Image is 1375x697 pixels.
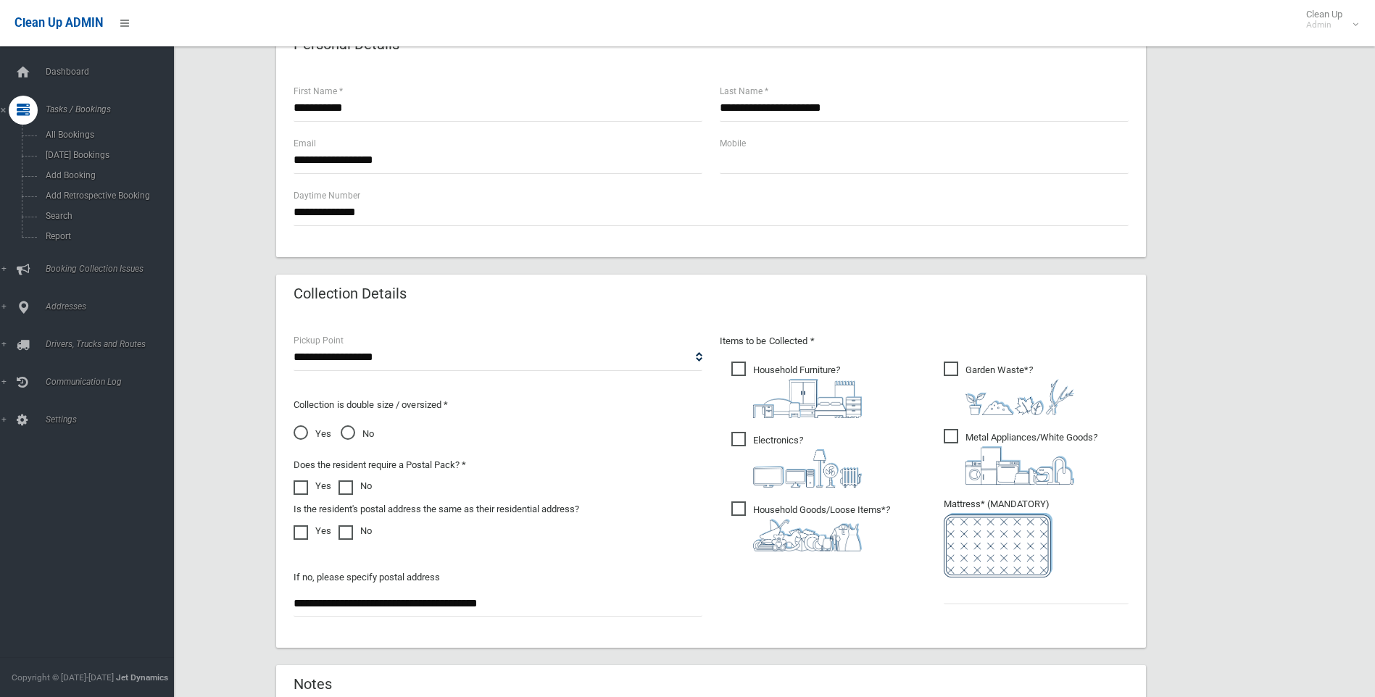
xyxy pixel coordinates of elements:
[294,501,579,518] label: Is the resident's postal address the same as their residential address?
[731,362,862,418] span: Household Furniture
[944,362,1074,415] span: Garden Waste*
[294,396,702,414] p: Collection is double size / oversized *
[41,67,185,77] span: Dashboard
[944,498,1129,577] span: Mattress* (MANDATORY)
[720,333,1129,350] p: Items to be Collected *
[944,513,1052,577] img: e7408bece873d2c1783593a074e5cb2f.png
[14,16,103,30] span: Clean Up ADMIN
[753,449,862,488] img: 394712a680b73dbc3d2a6a3a7ffe5a07.png
[294,456,466,474] label: Does the resident require a Postal Pack? *
[276,280,424,308] header: Collection Details
[41,191,173,201] span: Add Retrospective Booking
[294,522,331,540] label: Yes
[41,211,173,221] span: Search
[41,104,185,114] span: Tasks / Bookings
[294,569,440,586] label: If no, please specify postal address
[338,477,372,495] label: No
[116,672,168,683] strong: Jet Dynamics
[41,414,185,425] span: Settings
[41,377,185,387] span: Communication Log
[41,150,173,160] span: [DATE] Bookings
[41,339,185,349] span: Drivers, Trucks and Routes
[338,522,372,540] label: No
[294,477,331,495] label: Yes
[41,301,185,312] span: Addresses
[1306,20,1342,30] small: Admin
[965,432,1097,485] i: ?
[944,429,1097,485] span: Metal Appliances/White Goods
[965,379,1074,415] img: 4fd8a5c772b2c999c83690221e5242e0.png
[753,379,862,418] img: aa9efdbe659d29b613fca23ba79d85cb.png
[753,435,862,488] i: ?
[41,264,185,274] span: Booking Collection Issues
[731,432,862,488] span: Electronics
[965,446,1074,485] img: 36c1b0289cb1767239cdd3de9e694f19.png
[41,231,173,241] span: Report
[753,504,890,551] i: ?
[294,425,331,443] span: Yes
[731,501,890,551] span: Household Goods/Loose Items*
[753,519,862,551] img: b13cc3517677393f34c0a387616ef184.png
[1299,9,1357,30] span: Clean Up
[965,364,1074,415] i: ?
[41,170,173,180] span: Add Booking
[341,425,374,443] span: No
[12,672,114,683] span: Copyright © [DATE]-[DATE]
[753,364,862,418] i: ?
[41,130,173,140] span: All Bookings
